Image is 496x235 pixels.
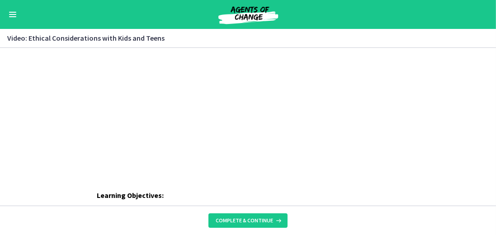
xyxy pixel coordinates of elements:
button: Complete & continue [208,213,288,228]
img: Agents of Change [194,4,302,25]
h3: Video: Ethical Considerations with Kids and Teens [7,33,478,43]
span: Complete & continue [216,217,273,224]
button: Enable menu [7,9,18,20]
span: Learning Objectives: [97,191,164,200]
